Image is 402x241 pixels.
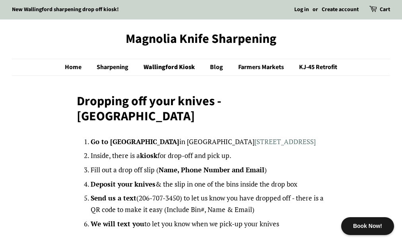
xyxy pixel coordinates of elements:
[91,179,155,189] strong: Deposit your knives
[91,193,136,202] strong: Send us a text
[91,179,325,190] li: & the slip in one of the bins inside the drop box
[313,5,318,15] li: or
[91,137,179,146] strong: Go to [GEOGRAPHIC_DATA]
[293,59,337,75] a: KJ-45 Retrofit
[91,218,325,230] li: to let you know when we pick-up your knives
[65,59,89,75] a: Home
[91,219,144,228] strong: We will text you
[140,151,157,160] strong: kiosk
[254,137,316,146] a: [STREET_ADDRESS]
[77,94,325,124] h1: Dropping off your knives - [GEOGRAPHIC_DATA]
[91,59,136,75] a: Sharpening
[12,31,390,46] a: Magnolia Knife Sharpening
[138,59,203,75] a: Wallingford Kiosk
[232,59,292,75] a: Farmers Markets
[91,136,325,148] li: in [GEOGRAPHIC_DATA]
[12,6,119,13] a: New Wallingford sharpening drop off kiosk!
[341,217,394,235] div: Book Now!
[322,6,359,13] a: Create account
[91,150,325,162] li: Inside, there is a for drop-off and pick up.
[91,193,325,216] li: (206-707-3450) to let us know you have dropped off - there is a QR code to make it easy (Include ...
[204,59,231,75] a: Blog
[294,6,309,13] a: Log in
[91,164,325,176] li: Fill out a drop off slip ( )
[159,165,264,174] strong: Name, Phone Number and Email
[380,5,390,15] a: Cart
